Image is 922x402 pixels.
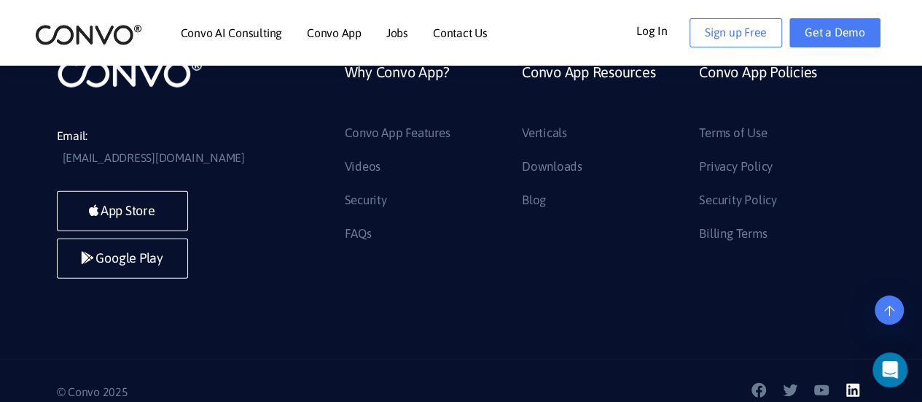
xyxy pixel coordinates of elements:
a: Videos [345,155,381,179]
a: Convo App Resources [522,58,655,122]
a: Verticals [522,122,567,145]
a: Blog [522,189,546,212]
a: Convo App Policies [699,58,817,122]
a: Get a Demo [789,18,880,47]
a: Billing Terms [699,223,767,246]
a: Security Policy [699,189,776,212]
a: App Store [57,191,188,231]
a: Security [345,189,387,212]
div: Open Intercom Messenger [872,352,907,387]
a: Convo AI Consulting [181,27,282,39]
a: Sign up Free [689,18,782,47]
a: Google Play [57,239,188,279]
li: Email: [57,125,276,169]
a: [EMAIL_ADDRESS][DOMAIN_NAME] [63,147,245,169]
a: Contact Us [433,27,488,39]
a: Log In [636,18,689,42]
a: Convo App Features [345,122,450,145]
img: logo_2.png [35,23,142,46]
div: Footer [334,58,866,255]
a: Terms of Use [699,122,767,145]
img: logo_not_found [57,58,203,89]
a: Privacy Policy [699,155,773,179]
a: Why Convo App? [345,58,450,122]
a: Jobs [386,27,408,39]
a: FAQs [345,223,372,246]
a: Convo App [307,27,362,39]
a: Downloads [522,155,582,179]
